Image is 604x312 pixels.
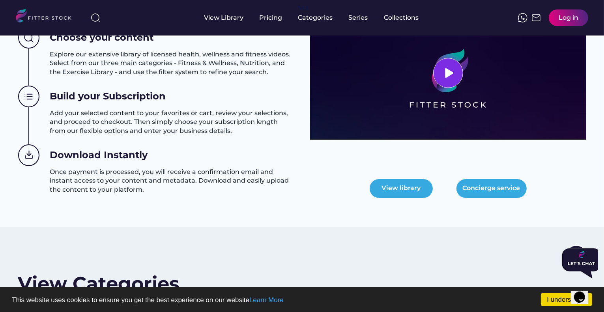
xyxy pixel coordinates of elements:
h3: Explore our extensive library of licensed health, wellness and fitness videos. Select from our th... [50,50,294,77]
div: Pricing [260,13,282,22]
img: Group%201000002439.svg [18,144,39,166]
p: This website uses cookies to ensure you get the best experience on our website [12,297,592,303]
a: I understand! [541,293,592,306]
iframe: chat widget [559,245,598,281]
img: LOGO.svg [16,9,78,25]
div: fvck [298,4,309,12]
h3: Add your selected content to your favorites or cart, review your selections, and proceed to check... [50,109,294,135]
div: Log in [559,13,578,22]
h3: Build your Subscription [50,90,166,103]
a: Learn More [249,296,284,304]
h3: Download Instantly [50,148,148,162]
h2: View Categories [18,271,180,297]
h3: Choose your content [50,31,154,44]
img: Chat attention grabber [3,3,43,33]
img: 3977569478e370cc298ad8aabb12f348.png [310,6,586,140]
button: Concierge service [456,179,527,198]
div: View Library [204,13,244,22]
img: search-normal%203.svg [91,13,100,22]
img: Frame%2051.svg [531,13,541,22]
div: Series [349,13,368,22]
button: View library [370,179,433,198]
img: Group%201000002438.svg [18,86,39,108]
div: Collections [384,13,419,22]
div: Categories [298,13,333,22]
img: Group%201000002437%20%282%29.svg [18,27,39,49]
h3: Once payment is processed, you will receive a confirmation email and instant access to your conte... [50,168,294,194]
iframe: chat widget [571,280,596,304]
img: meteor-icons_whatsapp%20%281%29.svg [518,13,527,22]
